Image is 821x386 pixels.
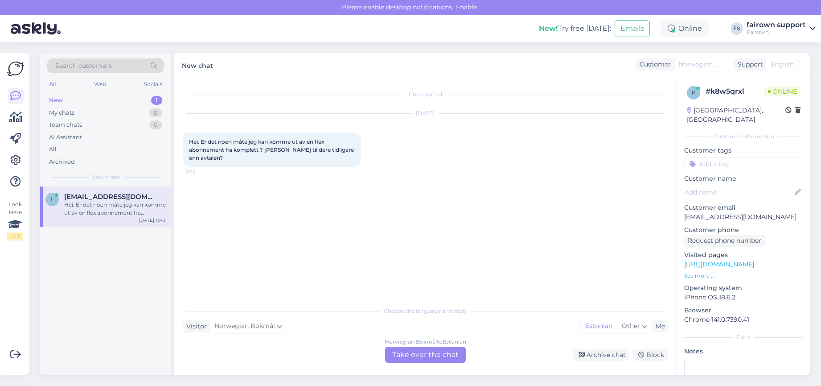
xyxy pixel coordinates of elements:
[149,120,162,129] div: 0
[7,200,23,241] div: Look Here
[49,96,63,105] div: New
[183,322,207,331] div: Visitor
[684,212,803,222] p: [EMAIL_ADDRESS][DOMAIN_NAME]
[64,201,166,217] div: Hei. Er det noen måte jeg kan komme ut av en flex abonnement fra komplett ? [PERSON_NAME] til der...
[684,203,803,212] p: Customer email
[64,193,157,201] span: Lenemichelle@gmail.com
[615,20,650,37] button: Emails
[771,60,794,69] span: English
[692,89,696,96] span: k
[661,21,709,37] div: Online
[684,260,754,268] a: [URL][DOMAIN_NAME]
[706,86,764,97] div: # k8w5qrxl
[55,61,112,71] span: Search customers
[684,146,803,155] p: Customer tags
[453,3,480,11] span: Enable
[581,320,617,333] div: Estonian
[49,158,75,166] div: Archived
[684,306,803,315] p: Browser
[385,347,466,363] div: Take over the chat
[684,157,803,170] input: Add a tag
[185,168,219,174] span: 11:43
[684,283,803,293] p: Operating system
[214,321,275,331] span: Norwegian Bokmål
[7,232,23,241] div: 2 / 3
[539,24,558,33] b: New!
[652,322,665,331] div: Me
[539,23,611,34] div: Try free [DATE]:
[149,108,162,117] div: 0
[139,217,166,224] div: [DATE] 11:43
[684,333,803,341] div: Extra
[731,22,743,35] div: FS
[49,145,57,154] div: All
[49,108,74,117] div: My chats
[49,120,82,129] div: Team chats
[747,21,806,29] div: fairown support
[49,133,82,142] div: AI Assistant
[151,96,162,105] div: 1
[573,349,629,361] div: Archive chat
[684,315,803,324] p: Chrome 141.0.7390.41
[764,87,800,96] span: Online
[636,60,671,69] div: Customer
[684,347,803,356] p: Notes
[747,29,806,36] div: Fairown
[91,173,120,181] span: New chats
[183,109,668,117] div: [DATE]
[684,250,803,260] p: Visited pages
[684,272,803,280] p: See more ...
[734,60,763,69] div: Support
[684,174,803,183] p: Customer name
[622,322,640,330] span: Other
[47,79,57,90] div: All
[678,60,722,69] span: Norwegian Bokmål
[685,187,793,197] input: Add name
[189,138,355,161] span: Hei. Er det noen måte jeg kan komme ut av en flex abonnement fra komplett ? [PERSON_NAME] til der...
[182,58,213,71] label: New chat
[747,21,816,36] a: fairown supportFairown
[142,79,164,90] div: Socials
[687,106,785,125] div: [GEOGRAPHIC_DATA], [GEOGRAPHIC_DATA]
[92,79,108,90] div: Web
[684,225,803,235] p: Customer phone
[684,235,765,247] div: Request phone number
[51,196,54,203] span: L
[7,60,24,77] img: Askly Logo
[684,293,803,302] p: iPhone OS 18.6.2
[183,307,668,315] div: Choose the language and reply
[385,338,466,346] div: Norwegian Bokmål to Estonian
[684,133,803,141] div: Customer information
[183,91,668,99] div: Chat started
[633,349,668,361] div: Block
